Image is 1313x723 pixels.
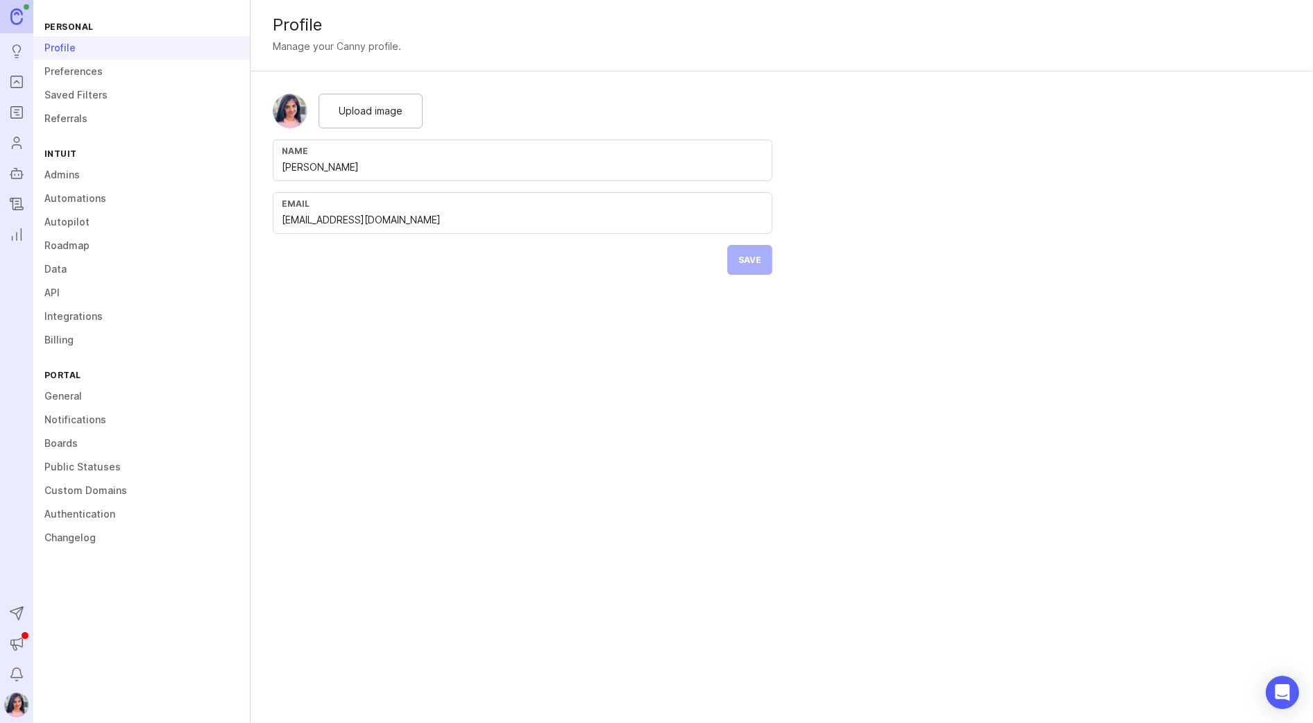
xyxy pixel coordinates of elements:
a: Authentication [33,502,250,526]
a: Changelog [33,526,250,550]
a: Portal [4,69,29,94]
a: Integrations [33,305,250,328]
a: Referrals [33,107,250,130]
a: General [33,384,250,408]
div: Profile [273,17,1291,33]
a: Saved Filters [33,83,250,107]
span: Upload image [339,103,403,119]
div: Name [282,146,763,156]
button: Announcements [4,631,29,656]
div: Intuit [33,144,250,163]
a: Automations [33,187,250,210]
a: Data [33,257,250,281]
div: Open Intercom Messenger [1266,676,1299,709]
a: Users [4,130,29,155]
img: Aditi Sahani [4,692,29,717]
a: Autopilot [33,210,250,234]
a: Billing [33,328,250,352]
a: Notifications [33,408,250,432]
a: Ideas [4,39,29,64]
a: Autopilot [4,161,29,186]
a: Custom Domains [33,479,250,502]
div: Manage your Canny profile. [273,39,401,54]
a: Changelog [4,192,29,216]
a: Public Statuses [33,455,250,479]
a: API [33,281,250,305]
img: Aditi Sahani [273,94,307,128]
button: Notifications [4,662,29,687]
a: Roadmap [33,234,250,257]
a: Reporting [4,222,29,247]
div: Portal [33,366,250,384]
a: Roadmaps [4,100,29,125]
div: Email [282,198,763,209]
button: Send to Autopilot [4,601,29,626]
img: Canny Home [10,8,23,24]
a: Boards [33,432,250,455]
a: Preferences [33,60,250,83]
a: Admins [33,163,250,187]
div: Personal [33,17,250,36]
